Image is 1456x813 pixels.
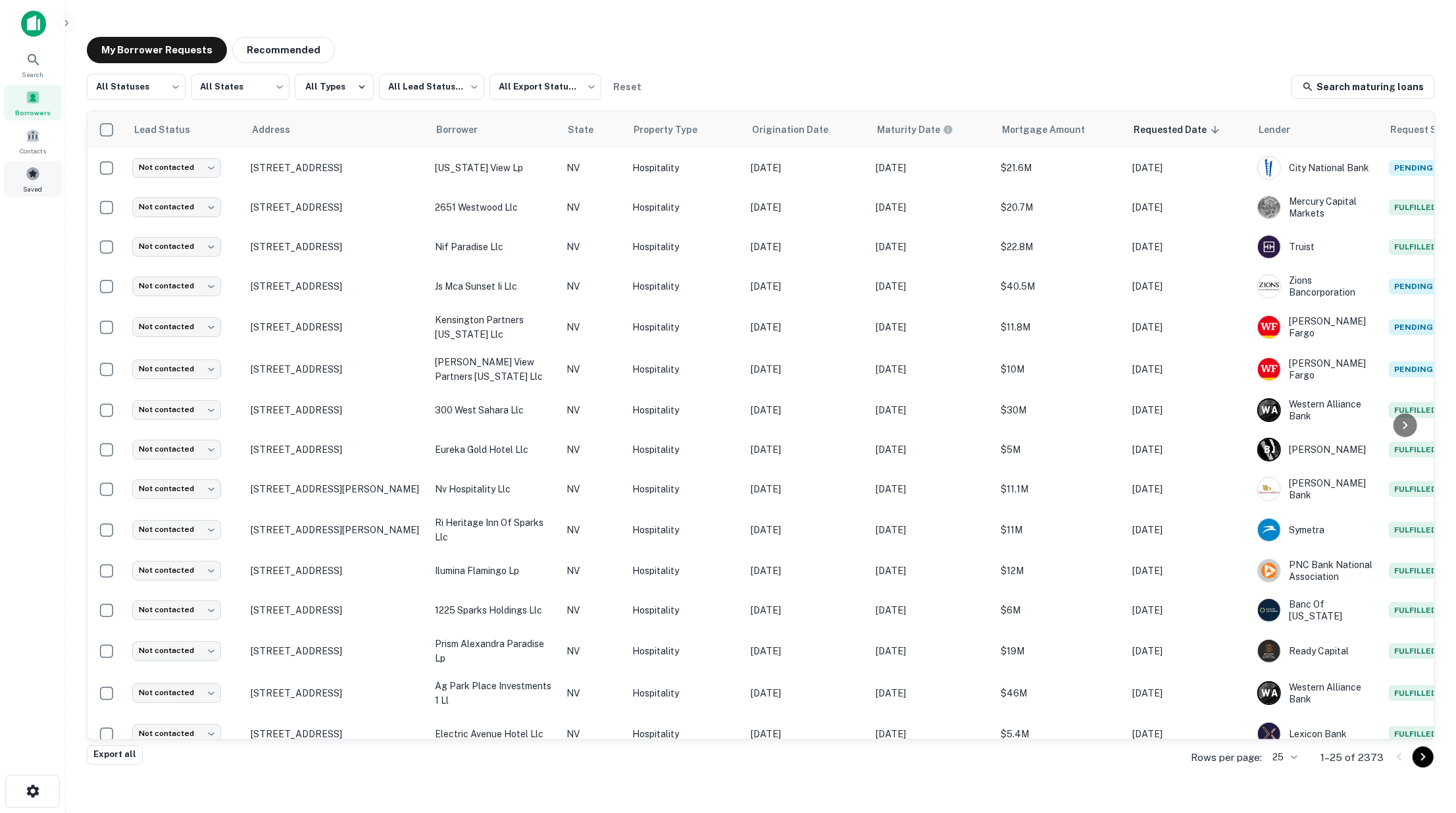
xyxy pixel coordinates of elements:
p: [STREET_ADDRESS] [251,404,422,416]
p: NV [566,240,619,254]
p: $40.5M [1001,279,1119,294]
p: [DATE] [1132,727,1244,741]
div: All Statuses [87,70,186,104]
p: NV [566,200,619,215]
img: picture [1258,640,1280,662]
p: 1–25 of 2373 [1320,750,1384,766]
p: Rows per page: [1191,750,1262,766]
p: [STREET_ADDRESS] [251,280,422,292]
img: picture [1258,236,1280,258]
button: Export all [87,745,143,765]
div: Not contacted [132,276,221,296]
p: [STREET_ADDRESS] [251,241,422,253]
p: $10M [1001,362,1119,377]
span: Saved [24,184,43,194]
p: NV [566,442,619,457]
p: nif paradise llc [435,240,553,254]
span: Mortgage Amount [1002,122,1102,138]
p: Hospitality [632,161,738,175]
div: Not contacted [132,600,221,619]
p: [DATE] [876,161,988,175]
p: [DATE] [876,564,988,578]
div: [PERSON_NAME] Fargo [1257,315,1376,339]
p: [DATE] [876,403,988,417]
span: Lead Status [134,122,207,138]
a: Borrowers [4,85,62,120]
p: Hospitality [632,362,738,377]
div: Chat Widget [1390,708,1456,771]
span: Borrowers [15,107,51,118]
a: Search [4,47,62,82]
p: [STREET_ADDRESS][PERSON_NAME] [251,483,422,495]
div: 25 [1267,748,1299,767]
span: Requested Date [1134,122,1224,138]
p: NV [566,686,619,700]
p: [US_STATE] view lp [435,161,553,175]
p: [STREET_ADDRESS] [251,363,422,375]
p: [DATE] [751,603,863,617]
p: NV [566,564,619,578]
div: Not contacted [132,479,221,498]
p: [DATE] [751,644,863,658]
img: picture [1258,275,1280,298]
p: eureka gold hotel llc [435,442,553,457]
span: Address [252,122,307,138]
div: Not contacted [132,158,221,177]
div: [PERSON_NAME] [1257,438,1376,461]
p: NV [566,603,619,617]
p: [DATE] [1132,564,1244,578]
p: [DATE] [1132,240,1244,254]
p: [DATE] [1132,362,1244,377]
div: [PERSON_NAME] Fargo [1257,357,1376,381]
p: $22.8M [1001,240,1119,254]
p: 300 west sahara llc [435,403,553,417]
p: electric avenue hotel llc [435,727,553,741]
div: Saved [4,161,62,197]
p: $12M [1001,564,1119,578]
th: Borrower [428,111,560,148]
th: Address [244,111,428,148]
p: Hospitality [632,320,738,334]
p: $30M [1001,403,1119,417]
p: kensington partners [US_STATE] llc [435,313,553,342]
th: Origination Date [744,111,869,148]
img: picture [1258,358,1280,380]
span: State [568,122,611,138]
p: [DATE] [751,200,863,215]
p: [STREET_ADDRESS] [251,728,422,740]
p: $11M [1001,523,1119,537]
p: $11.8M [1001,320,1119,334]
div: Not contacted [132,197,221,217]
p: NV [566,727,619,741]
p: [DATE] [876,603,988,617]
p: [DATE] [751,279,863,294]
div: [PERSON_NAME] Bank [1257,477,1376,501]
div: Western Alliance Bank [1257,398,1376,422]
p: NV [566,362,619,377]
p: [DATE] [876,686,988,700]
p: [DATE] [751,564,863,578]
div: Lexicon Bank [1257,722,1376,746]
p: $46M [1001,686,1119,700]
a: Contacts [4,123,62,159]
button: All Types [295,74,374,100]
p: ilumina flamingo lp [435,564,553,578]
p: [DATE] [751,523,863,537]
p: Hospitality [632,442,738,457]
p: [DATE] [876,442,988,457]
p: 1225 sparks holdings llc [435,603,553,617]
div: Not contacted [132,724,221,743]
th: Mortgage Amount [994,111,1126,148]
h6: Maturity Date [877,122,940,137]
p: prism alexandra paradise lp [435,637,553,666]
th: Lender [1251,111,1382,148]
span: Property Type [634,122,715,138]
img: picture [1258,599,1280,621]
p: [DATE] [1132,320,1244,334]
p: NV [566,482,619,496]
p: ag park place investments 1 ll [435,679,553,708]
p: [DATE] [751,240,863,254]
p: Hospitality [632,200,738,215]
button: Recommended [232,37,335,63]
